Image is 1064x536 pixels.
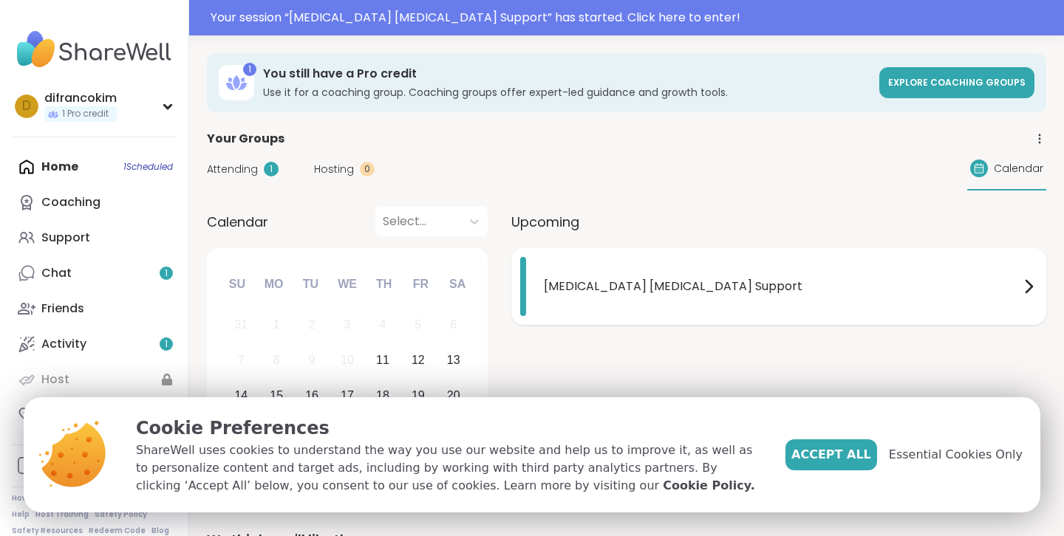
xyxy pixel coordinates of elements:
div: 20 [447,385,460,405]
div: Coaching [41,194,100,210]
a: Host [12,362,177,397]
div: Not available Wednesday, September 3rd, 2025 [332,309,364,341]
div: 12 [412,350,425,370]
div: 2 [309,315,316,334]
div: Choose Saturday, September 13th, 2025 [437,345,469,377]
div: 5 [415,315,421,334]
div: Not available Thursday, September 4th, 2025 [367,309,399,341]
span: 1 [165,338,168,351]
div: 18 [376,385,389,405]
span: Your Groups [207,130,284,148]
div: Choose Thursday, September 11th, 2025 [367,345,399,377]
span: 1 [165,267,168,280]
div: 0 [360,162,375,176]
div: 17 [341,385,354,405]
span: Attending [207,162,258,177]
span: [MEDICAL_DATA] [MEDICAL_DATA] Support [544,278,1020,295]
div: Choose Wednesday, September 17th, 2025 [332,380,364,412]
div: 19 [412,385,425,405]
div: Not available Sunday, August 31st, 2025 [225,309,257,341]
div: 8 [273,350,280,370]
div: Your session “ [MEDICAL_DATA] [MEDICAL_DATA] Support ” has started. Click here to enter! [211,9,1055,27]
div: month 2025-09 [223,307,471,484]
div: Choose Friday, September 12th, 2025 [402,345,434,377]
img: ShareWell Nav Logo [12,24,177,75]
div: Choose Tuesday, September 16th, 2025 [296,380,328,412]
p: ShareWell uses cookies to understand the way you use our website and help us to improve it, as we... [136,441,762,495]
div: 9 [309,350,316,370]
div: Choose Monday, September 15th, 2025 [261,380,293,412]
div: 6 [450,315,457,334]
div: Choose Saturday, September 20th, 2025 [437,380,469,412]
div: 1 [264,162,279,176]
div: 31 [234,315,248,334]
div: Tu [294,268,327,300]
div: 14 [234,385,248,405]
a: Host Training [35,509,89,520]
span: Explore Coaching Groups [888,76,1026,89]
div: 1 [273,315,280,334]
span: Upcoming [511,212,579,232]
a: Friends [12,291,177,326]
div: Host [41,371,69,388]
a: Help [12,509,30,520]
div: 16 [305,385,318,405]
div: 7 [238,350,245,370]
div: Mo [257,268,290,300]
div: Th [368,268,400,300]
span: 1 Pro credit [62,108,109,120]
a: Coaching [12,185,177,220]
a: Safety Resources [12,526,83,536]
div: Friends [41,300,84,317]
div: Not available Tuesday, September 9th, 2025 [296,345,328,377]
div: Not available Monday, September 8th, 2025 [261,345,293,377]
div: Choose Friday, September 19th, 2025 [402,380,434,412]
div: We [331,268,364,300]
h3: You still have a Pro credit [263,66,870,82]
a: Chat1 [12,255,177,291]
div: Choose Sunday, September 14th, 2025 [225,380,257,412]
div: Activity [41,336,86,352]
button: Accept All [785,439,877,470]
a: Redeem Code [89,526,146,536]
div: 10 [341,350,354,370]
p: Cookie Preferences [136,415,762,441]
a: Explore Coaching Groups [879,67,1034,98]
div: Not available Tuesday, September 2nd, 2025 [296,309,328,341]
span: Calendar [994,161,1043,176]
a: Blog [151,526,169,536]
span: Essential Cookies Only [889,446,1023,464]
a: Activity1 [12,326,177,362]
div: 11 [376,350,389,370]
div: 13 [447,350,460,370]
span: Hosting [314,162,354,177]
div: Fr [404,268,437,300]
div: 3 [344,315,351,334]
div: Su [221,268,253,300]
h3: Use it for a coaching group. Coaching groups offer expert-led guidance and growth tools. [263,85,870,100]
div: Chat [41,265,72,281]
a: Safety Policy [95,509,147,520]
a: Support [12,220,177,255]
div: Not available Saturday, September 6th, 2025 [437,309,469,341]
div: Not available Sunday, September 7th, 2025 [225,345,257,377]
div: 1 [243,63,256,76]
a: Cookie Policy. [663,477,754,495]
div: 4 [379,315,386,334]
div: 15 [270,385,283,405]
div: Not available Monday, September 1st, 2025 [261,309,293,341]
div: Not available Wednesday, September 10th, 2025 [332,345,364,377]
div: difrancokim [44,90,117,106]
span: Accept All [791,446,871,464]
span: d [22,97,31,116]
span: Calendar [207,212,268,232]
div: Sa [441,268,474,300]
div: Not available Friday, September 5th, 2025 [402,309,434,341]
div: Support [41,230,90,246]
div: Choose Thursday, September 18th, 2025 [367,380,399,412]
